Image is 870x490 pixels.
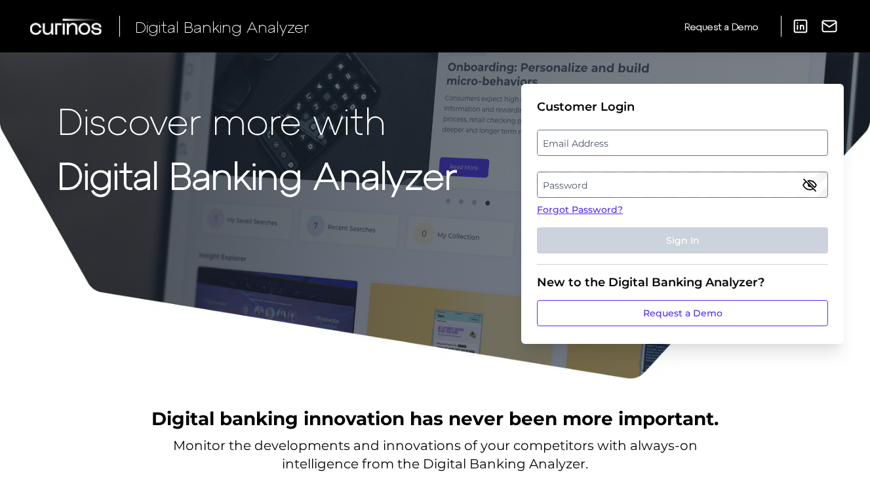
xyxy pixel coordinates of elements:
div: New to the Digital Banking Analyzer? [537,275,828,290]
img: Curinos [30,18,104,35]
span: Request a Demo [684,21,758,32]
p: Monitor the developments and innovations of your competitors with always-on intelligence from the... [173,436,698,473]
div: Customer Login [537,100,828,114]
p: Discover more with [58,100,457,141]
label: Email Address [538,131,827,155]
a: Forgot Password? [537,203,828,217]
label: Password [538,173,827,197]
h2: Digital banking innovation has never been more important. [151,406,719,431]
strong: Digital Banking Analyzer [58,153,457,197]
a: Request a Demo [684,16,758,37]
button: Sign In [537,227,828,254]
span: Digital Banking Analyzer [135,17,309,36]
a: Request a Demo [537,300,828,326]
